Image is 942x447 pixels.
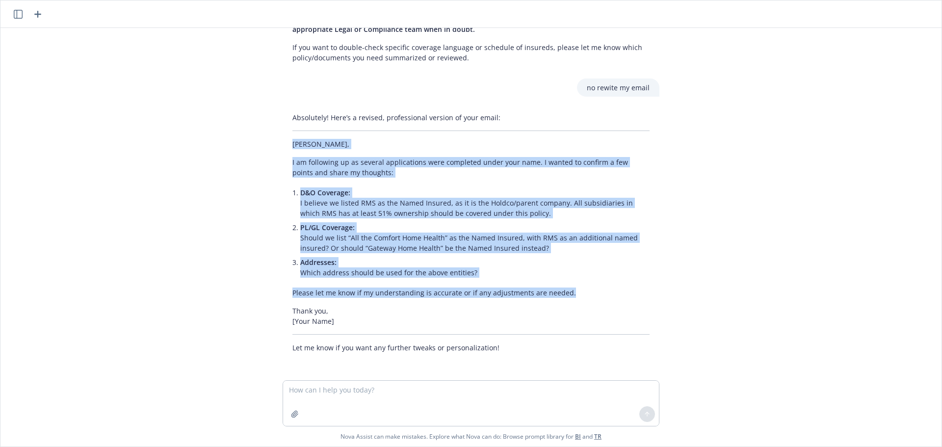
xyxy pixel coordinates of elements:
p: I am following up as several applications were completed under your name. I wanted to confirm a f... [292,157,650,178]
span: D&O Coverage: [300,188,350,197]
p: If you want to double-check specific coverage language or schedule of insureds, please let me kno... [292,42,650,63]
span: PL/GL Coverage: [300,223,355,232]
p: Thank you, [Your Name] [292,306,650,326]
span: Addresses: [300,258,337,267]
p: Please let me know if my understanding is accurate or if any adjustments are needed. [292,288,650,298]
span: Nova Assist can make mistakes. Explore what Nova can do: Browse prompt library for and [4,426,938,447]
p: Should we list “All the Comfort Home Health” as the Named Insured, with RMS as an additional name... [300,222,650,253]
a: TR [594,432,602,441]
a: BI [575,432,581,441]
p: I believe we listed RMS as the Named Insured, as it is the Holdco/parent company. All subsidiarie... [300,187,650,218]
p: Absolutely! Here’s a revised, professional version of your email: [292,112,650,123]
p: [PERSON_NAME], [292,139,650,149]
p: Which address should be used for the above entities? [300,257,650,278]
p: Let me know if you want any further tweaks or personalization! [292,342,650,353]
p: no rewite my email [587,82,650,93]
